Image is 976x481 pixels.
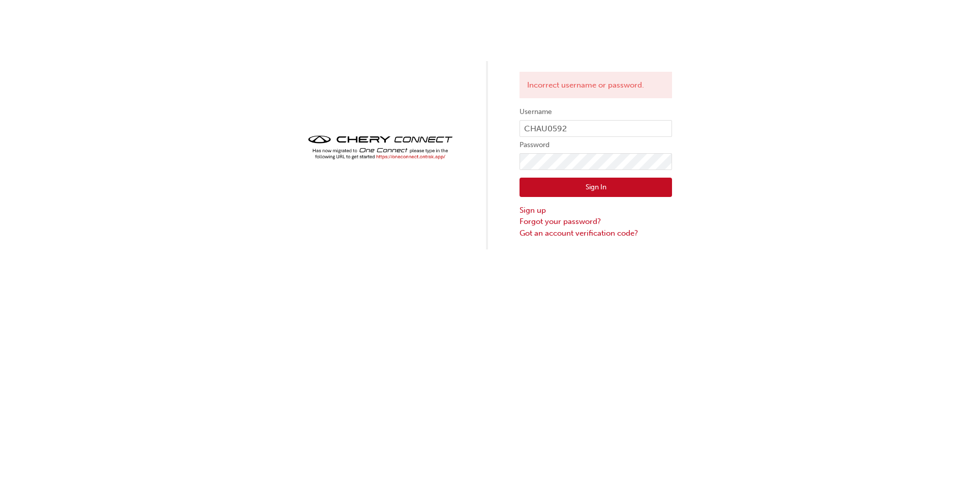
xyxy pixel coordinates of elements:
div: Incorrect username or password. [520,72,672,99]
img: cheryconnect [304,132,456,162]
a: Got an account verification code? [520,228,672,239]
a: Sign up [520,205,672,216]
label: Username [520,106,672,118]
a: Forgot your password? [520,216,672,228]
input: Username [520,120,672,137]
button: Sign In [520,178,672,197]
label: Password [520,139,672,151]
